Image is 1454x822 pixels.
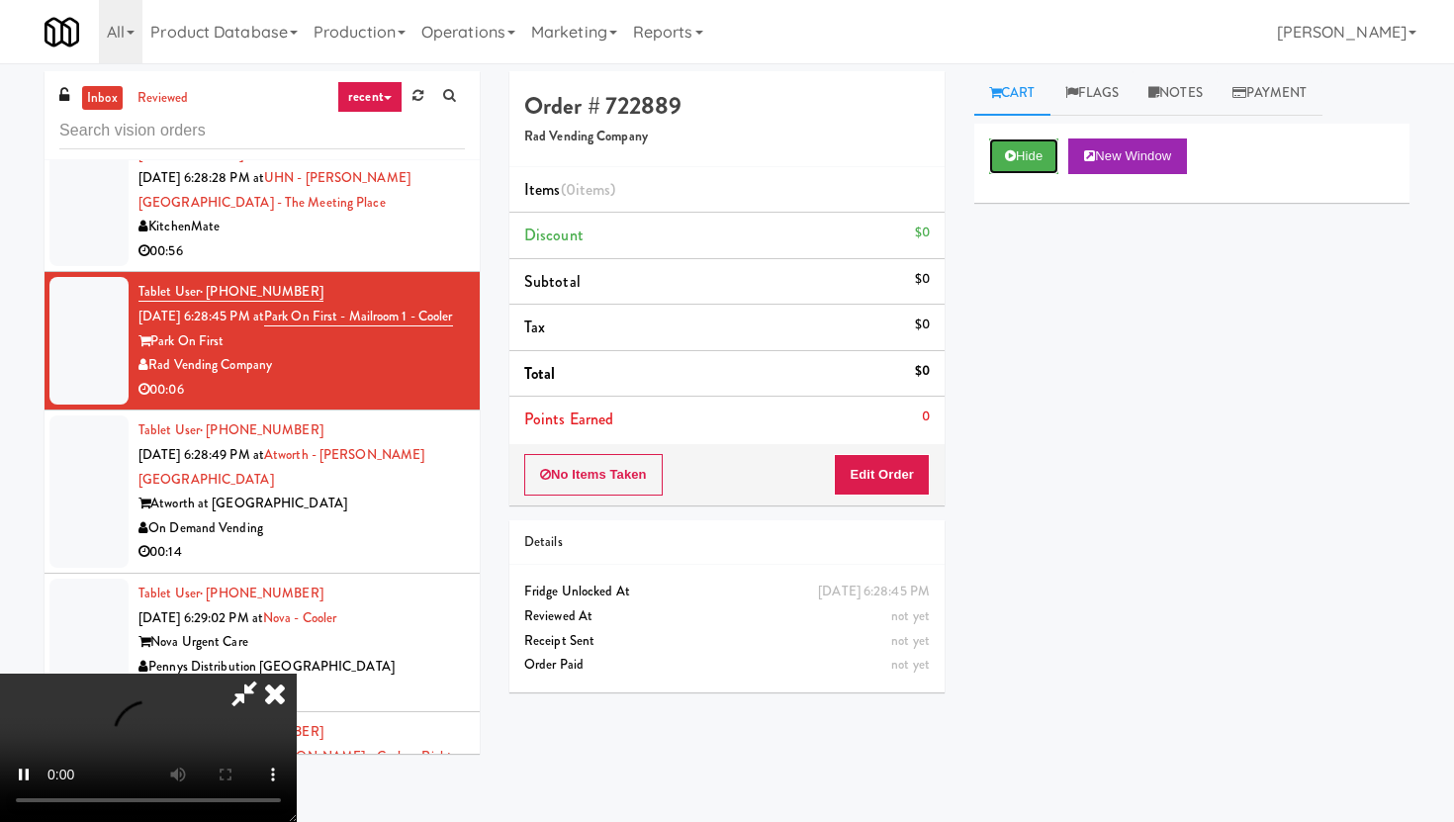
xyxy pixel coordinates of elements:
div: 0 [922,405,930,429]
a: Tablet User· [PHONE_NUMBER] [138,282,323,302]
button: Edit Order [834,454,930,496]
a: Notes [1134,71,1218,116]
input: Search vision orders [59,113,465,149]
button: New Window [1068,138,1187,174]
span: (0 ) [561,178,616,201]
button: No Items Taken [524,454,663,496]
span: · [PHONE_NUMBER] [200,584,323,602]
span: Total [524,362,556,385]
div: [DATE] 6:28:45 PM [818,580,930,604]
span: Subtotal [524,270,581,293]
span: Discount [524,224,584,246]
span: [DATE] 6:28:49 PM at [138,445,264,464]
li: Tablet User· [PHONE_NUMBER][DATE] 6:28:49 PM atAtworth - [PERSON_NAME][GEOGRAPHIC_DATA]Atworth at... [45,411,480,574]
a: Tablet User· [PHONE_NUMBER] [138,420,323,439]
a: Tablet User· [PHONE_NUMBER] [138,584,323,602]
h5: Rad Vending Company [524,130,930,144]
h4: Order # 722889 [524,93,930,119]
div: Order Paid [524,653,930,678]
a: recent [337,81,403,113]
div: Park On First [138,329,465,354]
span: · [PHONE_NUMBER] [200,282,323,301]
a: inbox [82,86,123,111]
div: Details [524,530,930,555]
span: [DATE] 6:28:28 PM at [138,168,264,187]
div: 00:56 [138,239,465,264]
div: $0 [915,267,930,292]
span: [DATE] 6:28:45 PM at [138,307,264,325]
div: Reviewed At [524,604,930,629]
span: [DATE] 6:29:02 PM at [138,608,263,627]
a: Cart [974,71,1050,116]
div: Receipt Sent [524,629,930,654]
div: $0 [915,359,930,384]
div: Pennys Distribution [GEOGRAPHIC_DATA] [138,655,465,680]
span: not yet [891,631,930,650]
ng-pluralize: items [576,178,611,201]
div: 00:14 [138,540,465,565]
span: Tax [524,316,545,338]
div: 00:06 [138,378,465,403]
a: UHN - [PERSON_NAME][GEOGRAPHIC_DATA] - The Meeting Place [138,168,410,212]
div: Atworth at [GEOGRAPHIC_DATA] [138,492,465,516]
div: $0 [915,221,930,245]
div: Fridge Unlocked At [524,580,930,604]
a: Park on First - Mailroom 1 - Cooler [264,307,453,326]
a: Flags [1050,71,1135,116]
li: Tablet User· [PHONE_NUMBER][DATE] 6:29:02 PM atNova - CoolerNova Urgent CarePennys Distribution [... [45,574,480,712]
li: Tablet User· [PHONE_NUMBER][DATE] 6:28:45 PM atPark on First - Mailroom 1 - CoolerPark On FirstRa... [45,272,480,411]
div: 00:05 [138,679,465,703]
div: On Demand Vending [138,516,465,541]
span: not yet [891,655,930,674]
span: Points Earned [524,408,613,430]
a: [PERSON_NAME] - Cooler - Right [260,747,452,766]
div: $0 [915,313,930,337]
li: [PERSON_NAME][DATE] 6:28:28 PM atUHN - [PERSON_NAME][GEOGRAPHIC_DATA] - The Meeting PlaceKitchenM... [45,135,480,273]
a: Nova - Cooler [263,608,336,627]
a: [PERSON_NAME] [138,144,243,163]
div: KitchenMate [138,215,465,239]
img: Micromart [45,15,79,49]
span: not yet [891,606,930,625]
div: Nova Urgent Care [138,630,465,655]
button: Hide [989,138,1058,174]
span: Items [524,178,615,201]
a: Payment [1218,71,1322,116]
a: reviewed [133,86,194,111]
div: Rad Vending Company [138,353,465,378]
span: · [PHONE_NUMBER] [200,420,323,439]
a: Atworth - [PERSON_NAME][GEOGRAPHIC_DATA] [138,445,424,489]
